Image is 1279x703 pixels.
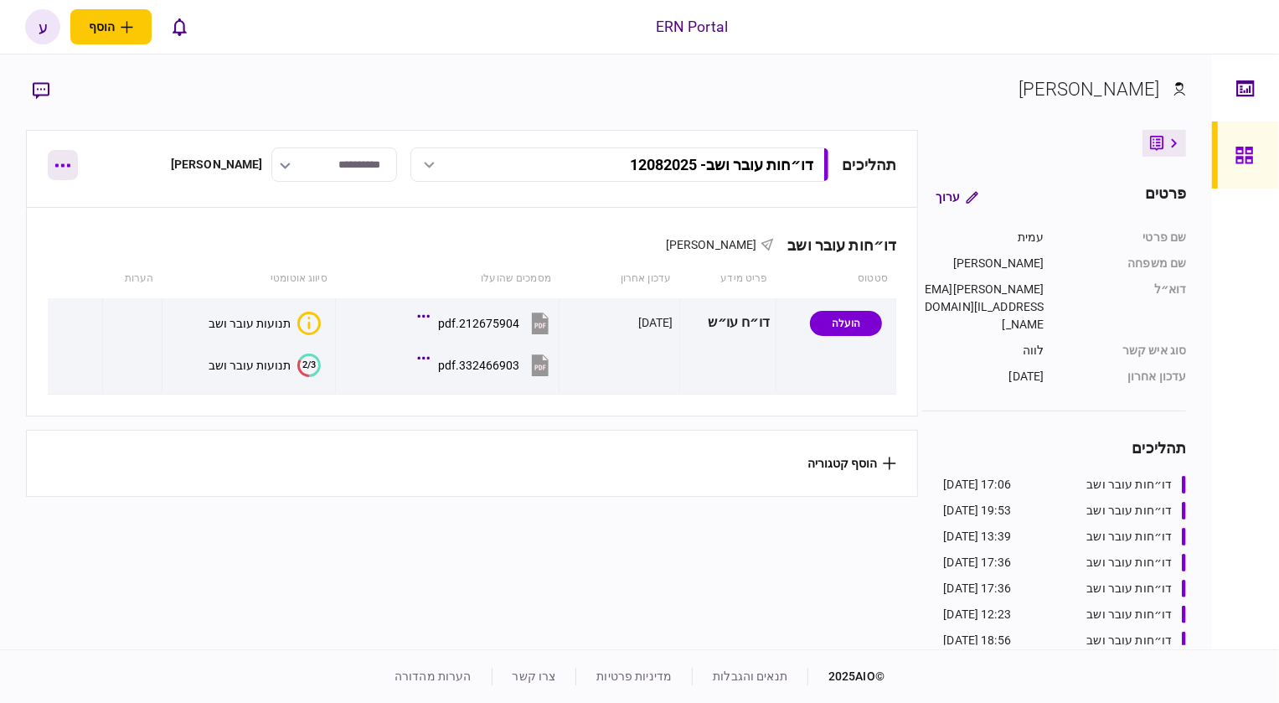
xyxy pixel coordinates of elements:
[638,314,673,331] div: [DATE]
[943,606,1186,623] a: דו״חות עובר ושב12:23 [DATE]
[943,632,1011,649] div: 18:56 [DATE]
[686,304,770,342] div: דו״ח עו״ש
[1060,229,1186,246] div: שם פרטי
[922,281,1044,333] div: [PERSON_NAME][EMAIL_ADDRESS][DOMAIN_NAME]
[943,502,1186,519] a: דו״חות עובר ושב19:53 [DATE]
[666,238,757,251] span: [PERSON_NAME]
[943,476,1186,494] a: דו״חות עובר ושב17:06 [DATE]
[102,260,162,298] th: הערות
[922,342,1044,359] div: לווה
[1060,281,1186,333] div: דוא״ל
[297,312,321,335] div: איכות לא מספקת
[922,437,1186,459] div: תהליכים
[336,260,560,298] th: מסמכים שהועלו
[810,311,882,336] div: הועלה
[713,669,787,683] a: תנאים והגבלות
[807,668,884,685] div: © 2025 AIO
[1086,606,1172,623] div: דו״חות עובר ושב
[1086,528,1172,545] div: דו״חות עובר ושב
[843,153,897,176] div: תהליכים
[162,260,336,298] th: סיווג אוטומטי
[410,147,829,182] button: דו״חות עובר ושב- 12082025
[560,260,679,298] th: עדכון אחרון
[922,255,1044,272] div: [PERSON_NAME]
[1086,632,1172,649] div: דו״חות עובר ושב
[395,669,472,683] a: הערות מהדורה
[943,632,1186,649] a: דו״חות עובר ושב18:56 [DATE]
[922,229,1044,246] div: עמית
[943,580,1011,597] div: 17:36 [DATE]
[209,312,321,335] button: איכות לא מספקתתנועות עובר ושב
[943,606,1011,623] div: 12:23 [DATE]
[943,476,1011,494] div: 17:06 [DATE]
[1086,554,1172,571] div: דו״חות עובר ושב
[596,669,672,683] a: מדיניות פרטיות
[438,359,519,372] div: 332466903.pdf
[922,182,992,212] button: ערוך
[171,156,263,173] div: [PERSON_NAME]
[302,359,316,370] text: 2/3
[943,554,1011,571] div: 17:36 [DATE]
[162,9,197,44] button: פתח רשימת התראות
[631,156,814,173] div: דו״חות עובר ושב - 12082025
[421,346,553,384] button: 332466903.pdf
[209,359,291,372] div: תנועות עובר ושב
[943,528,1011,545] div: 13:39 [DATE]
[1060,368,1186,385] div: עדכון אחרון
[1019,75,1160,103] div: [PERSON_NAME]
[1145,182,1187,212] div: פרטים
[70,9,152,44] button: פתח תפריט להוספת לקוח
[922,368,1044,385] div: [DATE]
[943,502,1011,519] div: 19:53 [DATE]
[209,317,291,330] div: תנועות עובר ושב
[776,260,896,298] th: סטטוס
[656,16,728,38] div: ERN Portal
[943,554,1186,571] a: דו״חות עובר ושב17:36 [DATE]
[1086,502,1172,519] div: דו״חות עובר ושב
[25,9,60,44] button: ע
[1086,580,1172,597] div: דו״חות עובר ושב
[943,528,1186,545] a: דו״חות עובר ושב13:39 [DATE]
[513,669,556,683] a: צרו קשר
[1060,342,1186,359] div: סוג איש קשר
[807,457,896,470] button: הוסף קטגוריה
[209,354,321,377] button: 2/3תנועות עובר ושב
[438,317,519,330] div: 212675904.pdf
[774,236,896,254] div: דו״חות עובר ושב
[679,260,776,298] th: פריט מידע
[943,580,1186,597] a: דו״חות עובר ושב17:36 [DATE]
[421,304,553,342] button: 212675904.pdf
[1086,476,1172,494] div: דו״חות עובר ושב
[1060,255,1186,272] div: שם משפחה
